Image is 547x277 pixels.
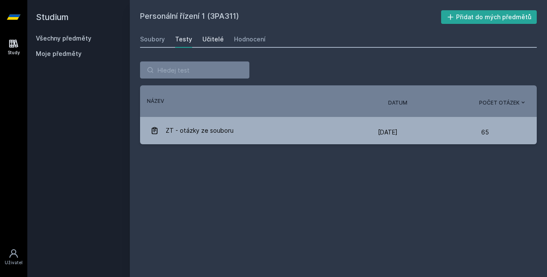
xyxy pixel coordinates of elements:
span: Počet otázek [479,99,520,107]
a: Všechny předměty [36,35,91,42]
span: 65 [481,124,489,141]
div: Study [8,50,20,56]
span: [DATE] [378,128,398,136]
div: Testy [175,35,192,44]
div: Soubory [140,35,165,44]
a: Study [2,34,26,60]
div: Učitelé [202,35,224,44]
span: ZT - otázky ze souboru [166,122,234,139]
h2: Personální řízení 1 (3PA311) [140,10,441,24]
a: Testy [175,31,192,48]
span: Moje předměty [36,50,82,58]
button: Datum [388,99,407,107]
div: Hodnocení [234,35,266,44]
input: Hledej test [140,61,249,79]
a: Soubory [140,31,165,48]
a: Uživatel [2,244,26,270]
a: Učitelé [202,31,224,48]
button: Počet otázek [479,99,527,107]
button: Název [147,97,164,105]
div: Uživatel [5,260,23,266]
a: Hodnocení [234,31,266,48]
button: Přidat do mých předmětů [441,10,537,24]
a: ZT - otázky ze souboru [DATE] 65 [140,117,537,144]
